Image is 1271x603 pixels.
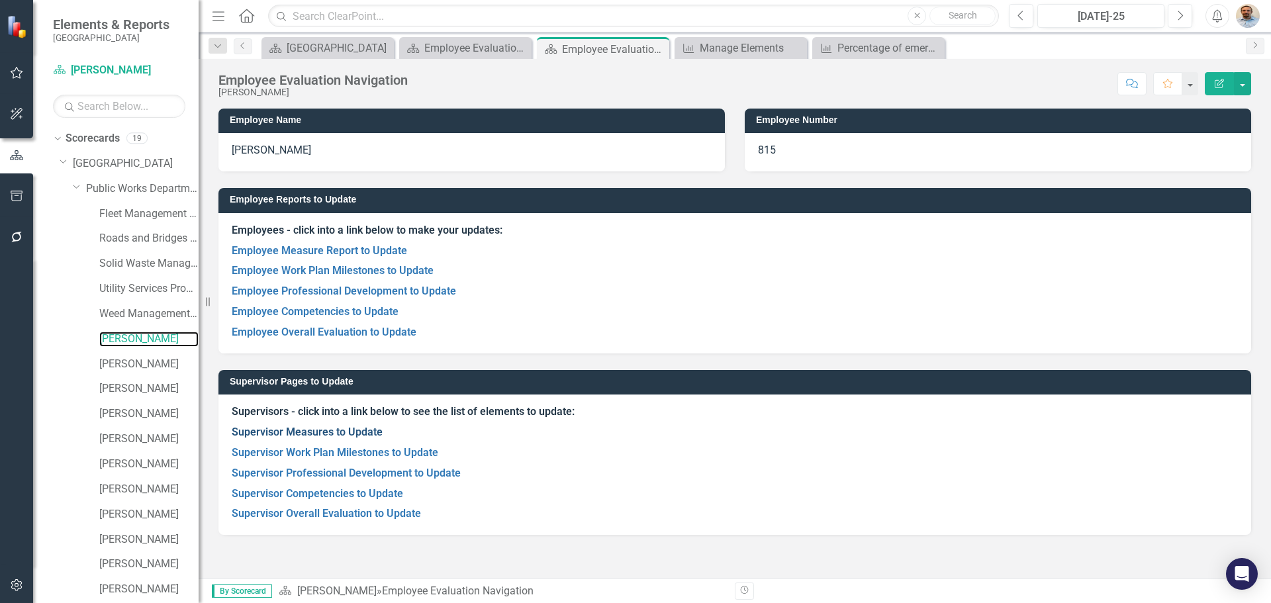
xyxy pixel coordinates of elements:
[99,357,199,372] a: [PERSON_NAME]
[99,406,199,422] a: [PERSON_NAME]
[232,426,383,438] a: Supervisor Measures to Update
[99,207,199,222] a: Fleet Management Program
[756,115,1245,125] h3: Employee Number
[99,582,199,597] a: [PERSON_NAME]
[232,244,407,257] a: Employee Measure Report to Update
[232,143,712,158] p: [PERSON_NAME]
[99,457,199,472] a: [PERSON_NAME]
[66,131,120,146] a: Scorecards
[232,264,434,277] a: Employee Work Plan Milestones to Update
[232,507,421,520] a: Supervisor Overall Evaluation to Update
[99,532,199,547] a: [PERSON_NAME]
[99,306,199,322] a: Weed Management Program
[949,10,977,21] span: Search
[7,15,30,38] img: ClearPoint Strategy
[73,156,199,171] a: [GEOGRAPHIC_DATA]
[232,305,399,318] a: Employee Competencies to Update
[212,584,272,598] span: By Scorecard
[279,584,725,599] div: »
[53,95,185,118] input: Search Below...
[230,377,1245,387] h3: Supervisor Pages to Update
[424,40,528,56] div: Employee Evaluation Navigation
[232,467,461,479] a: Supervisor Professional Development to Update
[230,115,718,125] h3: Employee Name
[232,446,438,459] a: Supervisor Work Plan Milestones to Update
[99,281,199,297] a: Utility Services Program
[230,195,1245,205] h3: Employee Reports to Update
[1042,9,1160,24] div: [DATE]-25
[265,40,391,56] a: [GEOGRAPHIC_DATA]
[1236,4,1260,28] img: Martin Schmidt
[218,73,408,87] div: Employee Evaluation Navigation
[99,507,199,522] a: [PERSON_NAME]
[562,41,666,58] div: Employee Evaluation Navigation
[53,63,185,78] a: [PERSON_NAME]
[382,584,534,597] div: Employee Evaluation Navigation
[758,144,776,156] span: 815
[99,332,199,347] a: [PERSON_NAME]
[232,285,456,297] a: Employee Professional Development to Update
[99,256,199,271] a: Solid Waste Management Program
[268,5,999,28] input: Search ClearPoint...
[929,7,996,25] button: Search
[218,87,408,97] div: [PERSON_NAME]
[837,40,941,56] div: Percentage of emergency service responders’ vehicles and light-duty equipment receive priority in...
[402,40,528,56] a: Employee Evaluation Navigation
[53,32,169,43] small: [GEOGRAPHIC_DATA]
[86,181,199,197] a: Public Works Department
[232,405,575,418] strong: Supervisors - click into a link below to see the list of elements to update:
[1037,4,1164,28] button: [DATE]-25
[816,40,941,56] a: Percentage of emergency service responders’ vehicles and light-duty equipment receive priority in...
[232,487,403,500] a: Supervisor Competencies to Update
[287,40,391,56] div: [GEOGRAPHIC_DATA]
[297,584,377,597] a: [PERSON_NAME]
[1226,558,1258,590] div: Open Intercom Messenger
[678,40,804,56] a: Manage Elements
[232,224,502,236] strong: Employees - click into a link below to make your updates:
[99,557,199,572] a: [PERSON_NAME]
[99,231,199,246] a: Roads and Bridges Program
[99,381,199,396] a: [PERSON_NAME]
[99,432,199,447] a: [PERSON_NAME]
[700,40,804,56] div: Manage Elements
[126,133,148,144] div: 19
[53,17,169,32] span: Elements & Reports
[99,482,199,497] a: [PERSON_NAME]
[232,326,416,338] a: Employee Overall Evaluation to Update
